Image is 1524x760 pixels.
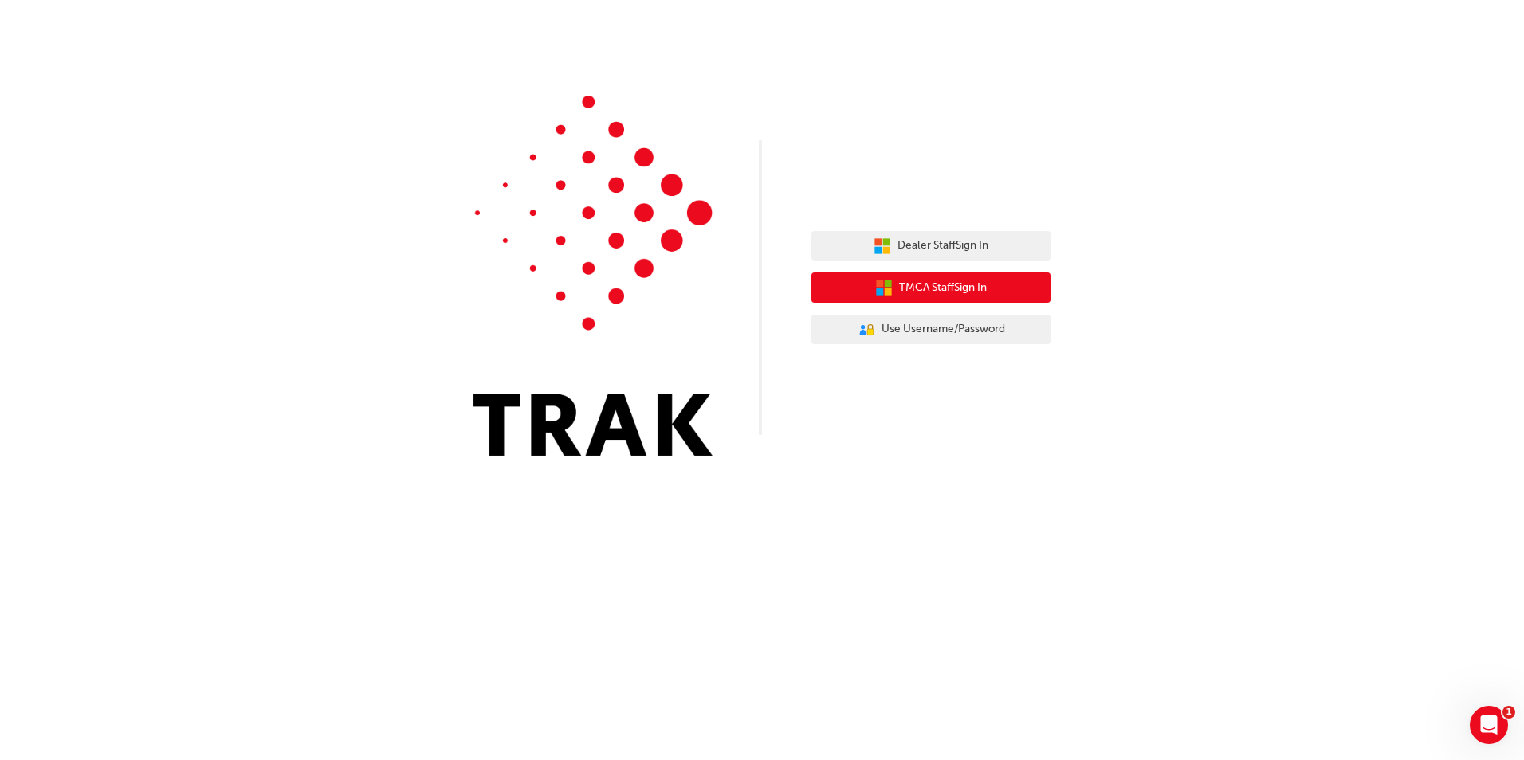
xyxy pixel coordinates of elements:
[1470,706,1508,744] iframe: Intercom live chat
[899,279,987,297] span: TMCA Staff Sign In
[898,237,988,255] span: Dealer Staff Sign In
[811,272,1051,303] button: TMCA StaffSign In
[811,315,1051,345] button: Use Username/Password
[473,96,713,456] img: Trak
[882,320,1005,339] span: Use Username/Password
[1502,706,1515,719] span: 1
[811,231,1051,261] button: Dealer StaffSign In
